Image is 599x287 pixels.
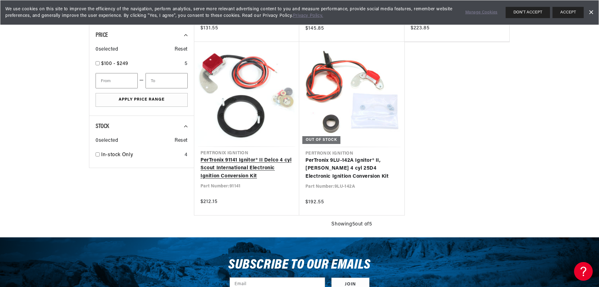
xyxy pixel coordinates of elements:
a: In-stock Only [101,151,182,159]
input: To [146,73,188,88]
span: — [139,77,144,85]
span: Reset [175,46,188,54]
h3: Subscribe to our emails [228,259,371,271]
button: ACCEPT [552,7,584,18]
button: Apply Price Range [96,93,188,107]
a: Dismiss Banner [586,8,596,17]
span: $100 - $249 [101,61,128,66]
div: 5 [185,60,188,68]
div: 4 [185,151,188,159]
a: PerTronix 9LU-142A Ignitor® II, [PERSON_NAME] 4 cyl 25D4 Electronic Ignition Conversion Kit [305,157,398,181]
span: We use cookies on this site to improve the efficiency of the navigation, perform analytics, serve... [5,6,457,19]
a: Manage Cookies [465,9,498,16]
span: Price [96,32,108,38]
a: Privacy Policy. [293,13,323,18]
input: From [96,73,138,88]
span: Stock [96,123,109,130]
span: Reset [175,137,188,145]
button: DON'T ACCEPT [506,7,550,18]
a: PerTronix 91141 Ignitor® II Delco 4 cyl Scout International Electronic Ignition Conversion Kit [200,156,293,181]
span: 0 selected [96,137,118,145]
span: 0 selected [96,46,118,54]
span: Showing 5 out of 5 [331,220,372,229]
